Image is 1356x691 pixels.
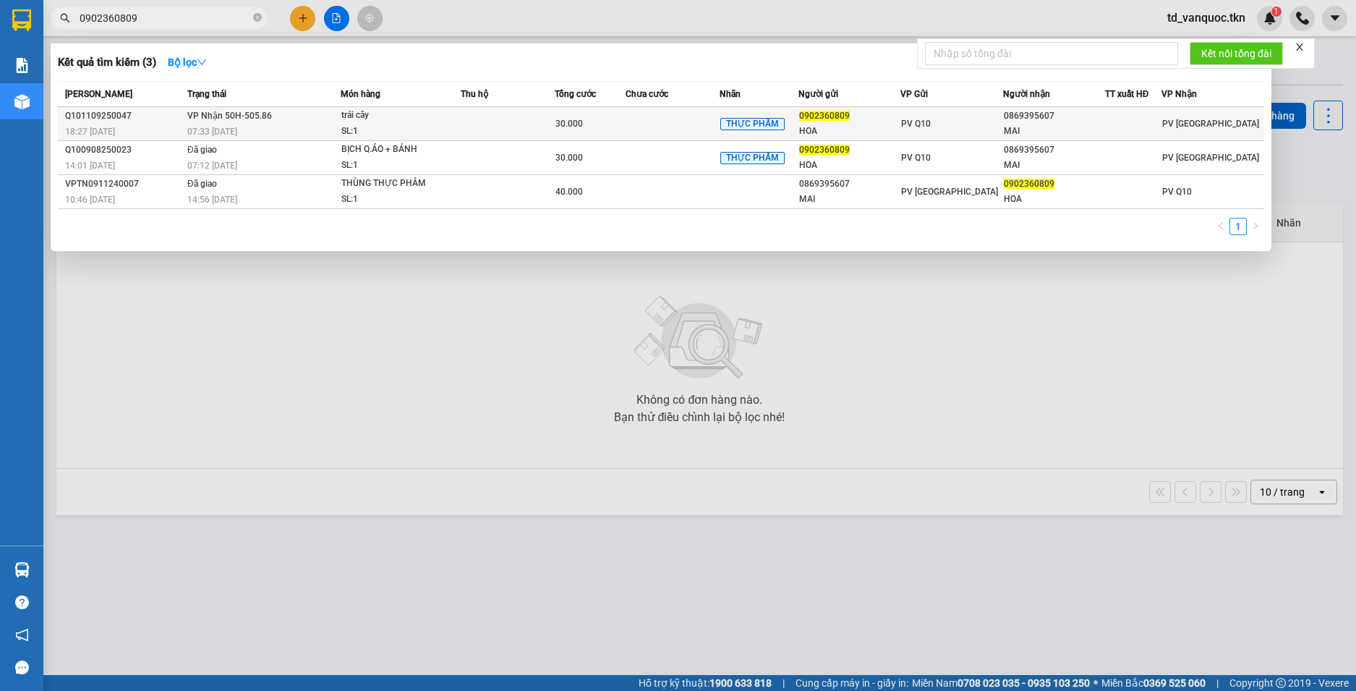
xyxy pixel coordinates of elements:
span: Tổng cước [555,89,596,99]
span: Người nhận [1003,89,1050,99]
span: THỰC PHẨM [720,152,785,165]
span: TT xuất HĐ [1105,89,1149,99]
span: PV [GEOGRAPHIC_DATA] [1162,153,1259,163]
span: question-circle [15,595,29,609]
span: PV Q10 [1162,187,1192,197]
input: Tìm tên, số ĐT hoặc mã đơn [80,10,250,26]
span: 0902360809 [799,145,850,155]
button: right [1247,218,1264,235]
img: warehouse-icon [14,94,30,109]
span: PV [GEOGRAPHIC_DATA] [1162,119,1259,129]
span: right [1251,221,1260,230]
span: close-circle [253,12,262,25]
li: 1 [1229,218,1247,235]
div: SL: 1 [341,158,450,174]
span: close [1295,42,1305,52]
li: Next Page [1247,218,1264,235]
div: HOA [1004,192,1104,207]
span: notification [15,628,29,642]
span: Đã giao [187,179,217,189]
div: THÙNG THỰC PHÂM [341,176,450,192]
span: Thu hộ [461,89,488,99]
div: 0869395607 [799,177,900,192]
div: SL: 1 [341,192,450,208]
span: 07:33 [DATE] [187,127,237,137]
span: PV [GEOGRAPHIC_DATA] [901,187,998,197]
span: 18:27 [DATE] [65,127,115,137]
span: message [15,661,29,674]
span: 14:56 [DATE] [187,195,237,205]
h3: Kết quả tìm kiếm ( 3 ) [58,55,156,70]
div: HOA [799,158,900,173]
span: Đã giao [187,145,217,155]
div: 0869395607 [1004,143,1104,158]
div: trái cây [341,108,450,124]
strong: Bộ lọc [168,56,207,68]
button: left [1212,218,1229,235]
span: Nhãn [720,89,741,99]
span: Chưa cước [626,89,668,99]
img: logo-vxr [12,9,31,31]
img: warehouse-icon [14,562,30,577]
img: solution-icon [14,58,30,73]
div: 0869395607 [1004,109,1104,124]
span: PV Q10 [901,153,931,163]
div: HOA [799,124,900,139]
span: THỰC PHẨM [720,118,785,131]
span: Món hàng [341,89,380,99]
div: MAI [799,192,900,207]
span: 14:01 [DATE] [65,161,115,171]
span: VP Nhận [1161,89,1197,99]
span: 30.000 [555,153,583,163]
div: Q101109250047 [65,109,183,124]
span: search [60,13,70,23]
span: 40.000 [555,187,583,197]
span: VP Gửi [900,89,928,99]
li: Previous Page [1212,218,1229,235]
span: down [197,57,207,67]
button: Kết nối tổng đài [1190,42,1283,65]
span: close-circle [253,13,262,22]
span: 10:46 [DATE] [65,195,115,205]
span: Kết nối tổng đài [1201,46,1271,62]
div: MAI [1004,124,1104,139]
div: SL: 1 [341,124,450,140]
a: 1 [1230,219,1246,234]
span: 07:12 [DATE] [187,161,237,171]
div: MAI [1004,158,1104,173]
span: 0902360809 [1004,179,1054,189]
span: [PERSON_NAME] [65,89,132,99]
span: PV Q10 [901,119,931,129]
span: 30.000 [555,119,583,129]
span: 0902360809 [799,111,850,121]
span: Trạng thái [187,89,226,99]
div: BỊCH Q.ÁO + BÁNH [341,142,450,158]
button: Bộ lọcdown [156,51,218,74]
input: Nhập số tổng đài [925,42,1178,65]
span: VP Nhận 50H-505.86 [187,111,272,121]
span: Người gửi [798,89,838,99]
div: VPTN0911240007 [65,177,183,192]
span: left [1216,221,1225,230]
div: Q100908250023 [65,143,183,158]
